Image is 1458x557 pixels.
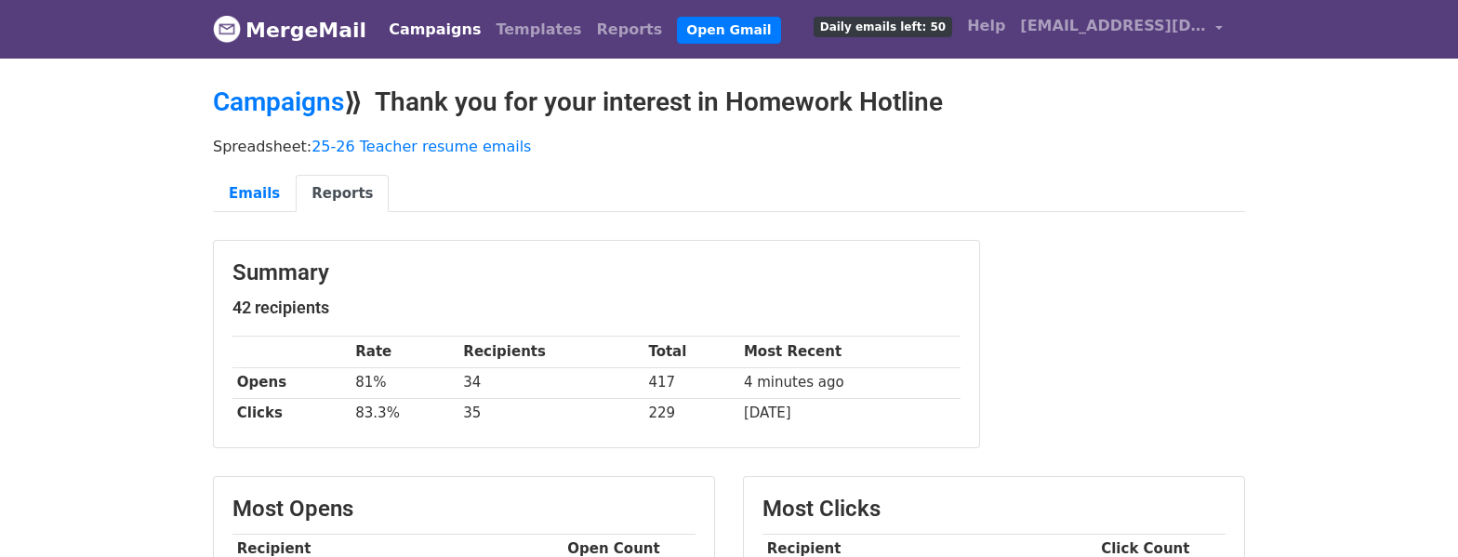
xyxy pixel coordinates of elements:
a: [EMAIL_ADDRESS][DOMAIN_NAME] [1013,7,1230,51]
a: MergeMail [213,10,366,49]
td: 4 minutes ago [739,367,961,398]
a: Open Gmail [677,17,780,44]
td: 229 [644,398,740,429]
a: 25-26 Teacher resume emails [311,138,531,155]
a: Templates [488,11,589,48]
th: Total [644,337,740,367]
h3: Summary [232,259,961,286]
a: Campaigns [381,11,488,48]
td: 81% [351,367,458,398]
a: Daily emails left: 50 [806,7,960,45]
span: Daily emails left: 50 [814,17,952,37]
a: Emails [213,175,296,213]
td: 83.3% [351,398,458,429]
th: Opens [232,367,351,398]
th: Most Recent [739,337,961,367]
td: 417 [644,367,740,398]
h2: ⟫ Thank you for your interest in Homework Hotline [213,86,1245,118]
span: [EMAIL_ADDRESS][DOMAIN_NAME] [1020,15,1206,37]
img: MergeMail logo [213,15,241,43]
th: Rate [351,337,458,367]
td: 34 [459,367,644,398]
a: Campaigns [213,86,344,117]
a: Reports [296,175,389,213]
td: 35 [459,398,644,429]
th: Recipients [459,337,644,367]
p: Spreadsheet: [213,137,1245,156]
a: Help [960,7,1013,45]
h5: 42 recipients [232,298,961,318]
a: Reports [590,11,670,48]
h3: Most Clicks [762,496,1226,523]
th: Clicks [232,398,351,429]
td: [DATE] [739,398,961,429]
h3: Most Opens [232,496,696,523]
